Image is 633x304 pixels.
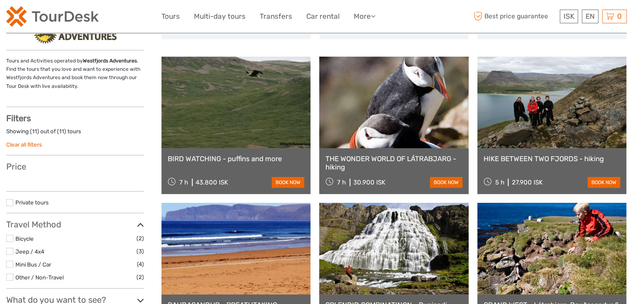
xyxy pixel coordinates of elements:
[306,10,340,22] a: Car rental
[15,199,49,206] a: Private tours
[15,261,51,268] a: Mini Bus / Car
[15,274,64,281] a: Other / Non-Travel
[354,10,375,22] a: More
[616,12,623,20] span: 0
[179,179,188,186] span: 7 h
[137,247,144,256] span: (3)
[6,141,42,148] a: Clear all filters
[6,219,144,229] h3: Travel Method
[484,154,620,163] a: HIKE BETWEEN TWO FJORDS - hiking
[6,162,144,172] h3: Price
[15,248,44,255] a: Jeep / 4x4
[472,10,558,23] span: Best price guarantee
[161,10,180,22] a: Tours
[430,177,462,188] a: book now
[196,179,228,186] div: 43.800 ISK
[194,10,246,22] a: Multi-day tours
[325,154,462,172] a: THE WONDER WORLD OF LÁTRABJARG - hiking
[260,10,292,22] a: Transfers
[137,234,144,243] span: (2)
[588,177,620,188] a: book now
[563,12,574,20] span: ISK
[511,179,542,186] div: 27.900 ISK
[59,127,64,135] label: 11
[137,259,144,269] span: (4)
[83,58,137,64] strong: Westfjords Adventures
[6,113,31,123] strong: Filters
[495,179,504,186] span: 5 h
[168,154,304,163] a: BIRD WATCHING - puffins and more
[6,127,144,140] div: Showing ( ) out of ( ) tours
[337,179,346,186] span: 7 h
[6,6,99,27] img: 120-15d4194f-c635-41b9-a512-a3cb382bfb57_logo_small.png
[137,272,144,282] span: (2)
[32,127,37,135] label: 11
[582,10,598,23] div: EN
[272,177,304,188] a: book now
[6,57,144,91] p: Tours and Activities operated by . Find the tours that you love and want to experience with Westf...
[353,179,385,186] div: 30.900 ISK
[15,235,34,242] a: Bicycle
